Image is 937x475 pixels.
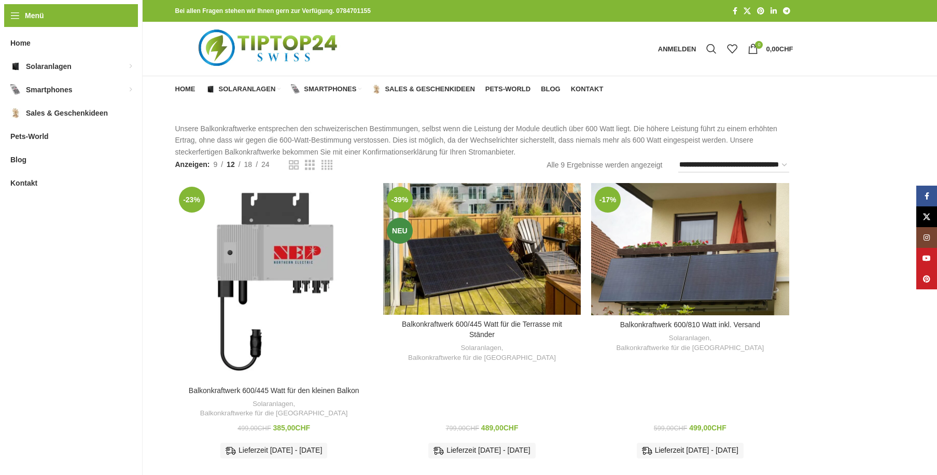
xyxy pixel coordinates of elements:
[678,158,789,173] select: Shop-Reihenfolge
[387,187,413,213] span: -39%
[223,159,239,170] a: 12
[740,4,754,18] a: X Social Link
[504,424,519,432] span: CHF
[780,4,793,18] a: Telegram Social Link
[304,85,356,93] span: Smartphones
[730,4,740,18] a: Facebook Social Link
[446,425,479,432] bdi: 799,00
[591,183,789,315] a: Balkonkraftwerk 600/810 Watt inkl. Versand
[428,443,535,458] div: Lieferzeit [DATE] - [DATE]
[26,104,108,122] span: Sales & Geschenkideen
[180,399,368,418] div: ,
[547,159,662,171] p: Alle 9 Ergebnisse werden angezeigt
[10,34,31,52] span: Home
[916,269,937,289] a: Pinterest Social Link
[595,187,621,213] span: -17%
[620,320,760,329] a: Balkonkraftwerk 600/810 Watt inkl. Versand
[175,85,195,93] span: Home
[200,409,348,418] a: Balkonkraftwerke für die [GEOGRAPHIC_DATA]
[253,399,293,409] a: Solaranlagen
[755,41,763,49] span: 0
[206,85,215,94] img: Solaranlagen
[209,159,221,170] a: 9
[637,443,744,458] div: Lieferzeit [DATE] - [DATE]
[722,38,743,59] div: Meine Wunschliste
[241,159,256,170] a: 18
[743,38,798,59] a: 0 0,00CHF
[227,160,235,169] span: 12
[26,57,72,76] span: Solaranlagen
[653,38,702,59] a: Anmelden
[273,424,311,432] bdi: 385,00
[485,85,530,93] span: Pets-World
[541,85,561,93] span: Blog
[189,386,359,395] a: Balkonkraftwerk 600/445 Watt für den kleinen Balkon
[654,425,687,432] bdi: 599,00
[460,343,501,353] a: Solaranlagen
[175,159,210,170] span: Anzeigen
[10,150,26,169] span: Blog
[779,45,793,53] span: CHF
[916,248,937,269] a: YouTube Social Link
[291,85,300,94] img: Smartphones
[689,424,726,432] bdi: 499,00
[541,79,561,100] a: Blog
[26,80,72,99] span: Smartphones
[10,108,21,118] img: Sales & Geschenkideen
[485,79,530,100] a: Pets-World
[408,353,556,363] a: Balkonkraftwerke für die [GEOGRAPHIC_DATA]
[237,425,271,432] bdi: 499,00
[175,183,373,381] a: Balkonkraftwerk 600/445 Watt für den kleinen Balkon
[701,38,722,59] a: Suche
[289,159,299,172] a: Rasteransicht 2
[10,174,37,192] span: Kontakt
[916,227,937,248] a: Instagram Social Link
[571,85,604,93] span: Kontakt
[179,187,205,213] span: -23%
[766,45,793,53] bdi: 0,00
[658,46,696,52] span: Anmelden
[10,127,49,146] span: Pets-World
[244,160,253,169] span: 18
[767,4,780,18] a: LinkedIn Social Link
[402,320,562,339] a: Balkonkraftwerk 600/445 Watt für die Terrasse mit Ständer
[372,85,381,94] img: Sales & Geschenkideen
[291,79,361,100] a: Smartphones
[175,79,195,100] a: Home
[213,160,217,169] span: 9
[175,123,793,158] p: Unsere Balkonkraftwerke entsprechen den schweizerischen Bestimmungen, selbst wenn die Leistung de...
[206,79,281,100] a: Solaranlagen
[385,85,474,93] span: Sales & Geschenkideen
[711,424,726,432] span: CHF
[305,159,315,172] a: Rasteransicht 3
[175,22,363,76] img: Tiptop24 Nachhaltige & Faire Produkte
[388,343,576,362] div: ,
[258,159,273,170] a: 24
[916,206,937,227] a: X Social Link
[669,333,709,343] a: Solaranlagen
[596,333,784,353] div: ,
[674,425,687,432] span: CHF
[261,160,270,169] span: 24
[383,183,581,315] a: Balkonkraftwerk 600/445 Watt für die Terrasse mit Ständer
[10,61,21,72] img: Solaranlagen
[616,343,764,353] a: Balkonkraftwerke für die [GEOGRAPHIC_DATA]
[481,424,519,432] bdi: 489,00
[372,79,474,100] a: Sales & Geschenkideen
[754,4,767,18] a: Pinterest Social Link
[175,44,363,52] a: Logo der Website
[466,425,479,432] span: CHF
[25,10,44,21] span: Menü
[916,186,937,206] a: Facebook Social Link
[387,218,413,244] span: Neu
[219,85,276,93] span: Solaranlagen
[10,85,21,95] img: Smartphones
[571,79,604,100] a: Kontakt
[175,7,371,15] strong: Bei allen Fragen stehen wir Ihnen gern zur Verfügung. 0784701155
[295,424,310,432] span: CHF
[258,425,271,432] span: CHF
[321,159,332,172] a: Rasteransicht 4
[170,79,609,100] div: Hauptnavigation
[220,443,327,458] div: Lieferzeit [DATE] - [DATE]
